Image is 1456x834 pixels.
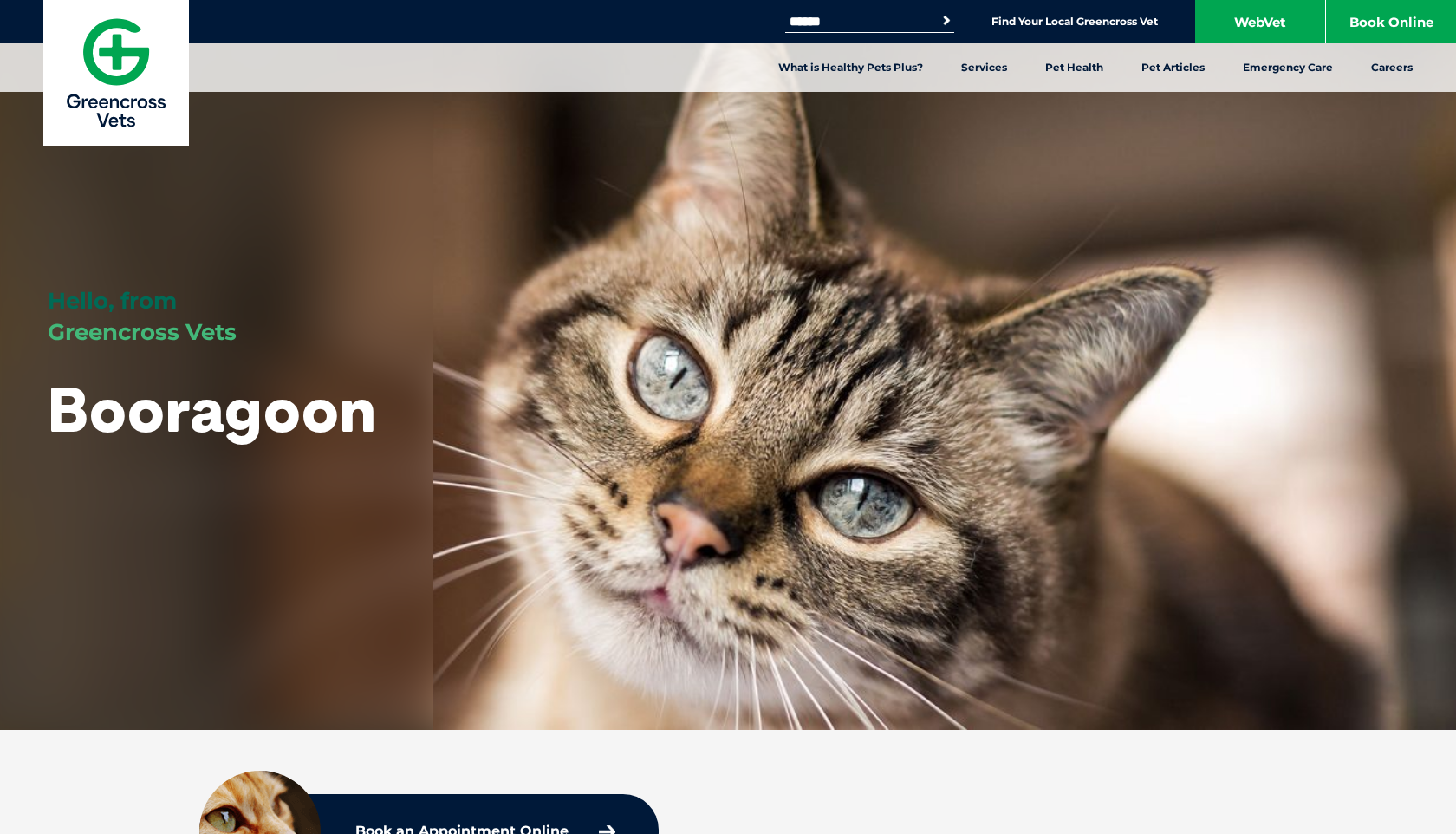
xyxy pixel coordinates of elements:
[942,43,1026,92] a: Services
[48,318,237,346] span: Greencross Vets
[991,15,1158,29] a: Find Your Local Greencross Vet
[1352,43,1432,92] a: Careers
[1122,43,1224,92] a: Pet Articles
[48,375,376,443] h1: Booragoon
[759,43,942,92] a: What is Healthy Pets Plus?
[1224,43,1352,92] a: Emergency Care
[1026,43,1122,92] a: Pet Health
[938,12,955,29] button: Search
[48,287,177,315] span: Hello, from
